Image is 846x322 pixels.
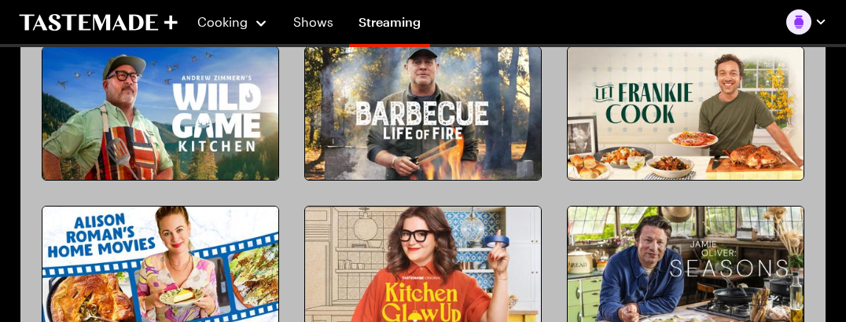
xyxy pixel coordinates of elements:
a: Barbecue: Life of Fire [304,46,542,181]
button: Profile picture [786,9,827,35]
a: Let Frankie Cook [567,46,804,181]
button: Cooking [197,3,268,41]
img: Profile picture [786,9,811,35]
a: Streaming [349,3,430,47]
a: Andrew Zimmern's Wild Game Kitchen [42,46,279,181]
a: To Tastemade Home Page [19,13,178,31]
span: Cooking [197,14,248,29]
img: Barbecue: Life of Fire [305,47,541,180]
img: Andrew Zimmern's Wild Game Kitchen [42,47,278,180]
img: Let Frankie Cook [568,47,804,180]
